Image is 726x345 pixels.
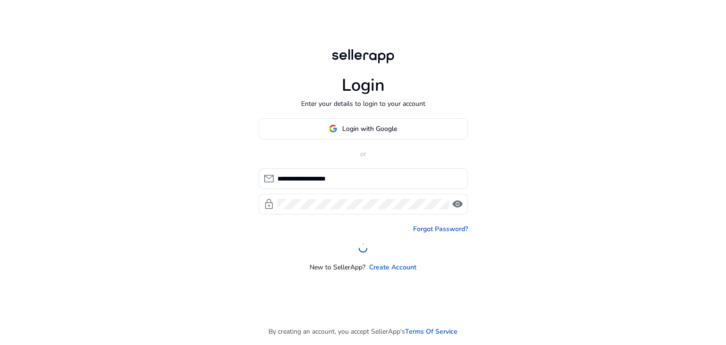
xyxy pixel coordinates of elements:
[342,75,385,95] h1: Login
[369,262,416,272] a: Create Account
[342,124,397,134] span: Login with Google
[301,99,425,109] p: Enter your details to login to your account
[263,198,275,210] span: lock
[329,124,337,133] img: google-logo.svg
[310,262,365,272] p: New to SellerApp?
[259,149,468,159] p: or
[263,173,275,184] span: mail
[452,198,463,210] span: visibility
[259,118,468,139] button: Login with Google
[405,327,458,336] a: Terms Of Service
[413,224,468,234] a: Forgot Password?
